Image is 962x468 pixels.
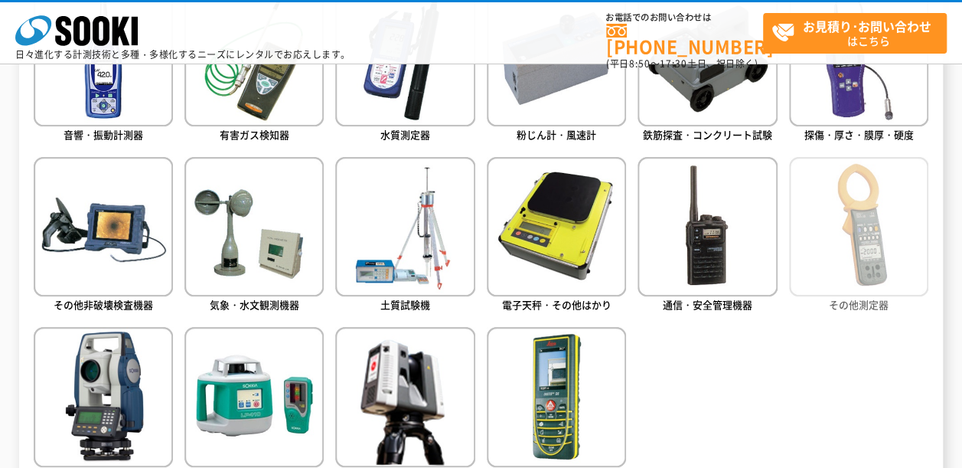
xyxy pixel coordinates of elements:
span: 気象・水文観測機器 [210,297,299,312]
span: 8:50 [629,57,651,70]
span: 音響・振動計測器 [64,127,143,142]
img: レーザー測量機・墨出器 [184,327,324,466]
span: お電話でのお問い合わせは [606,13,763,22]
span: はこちら [771,14,946,52]
img: 3Dスキャナー [335,327,474,466]
a: その他非破壊検査機器 [34,157,173,316]
a: 気象・水文観測機器 [184,157,324,316]
img: その他測定器 [789,157,928,296]
span: 鉄筋探査・コンクリート試験 [643,127,772,142]
span: その他非破壊検査機器 [54,297,153,312]
a: 通信・安全管理機器 [638,157,777,316]
span: 電子天秤・その他はかり [502,297,611,312]
span: (平日 ～ 土日、祝日除く) [606,57,758,70]
a: [PHONE_NUMBER] [606,24,763,55]
span: 探傷・厚さ・膜厚・硬度 [804,127,914,142]
span: 通信・安全管理機器 [663,297,752,312]
strong: お見積り･お問い合わせ [803,17,931,35]
img: 測量機 [34,327,173,466]
img: 電子天秤・その他はかり [487,157,626,296]
span: 土質試験機 [380,297,430,312]
a: 土質試験機 [335,157,474,316]
img: その他測量機器 [487,327,626,466]
span: 17:30 [660,57,687,70]
img: 土質試験機 [335,157,474,296]
img: その他非破壊検査機器 [34,157,173,296]
span: その他測定器 [829,297,889,312]
a: その他測定器 [789,157,928,316]
span: 水質測定器 [380,127,430,142]
p: 日々進化する計測技術と多種・多様化するニーズにレンタルでお応えします。 [15,50,351,59]
img: 通信・安全管理機器 [638,157,777,296]
a: お見積り･お問い合わせはこちら [763,13,947,54]
span: 有害ガス検知器 [220,127,289,142]
img: 気象・水文観測機器 [184,157,324,296]
a: 電子天秤・その他はかり [487,157,626,316]
span: 粉じん計・風速計 [517,127,596,142]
